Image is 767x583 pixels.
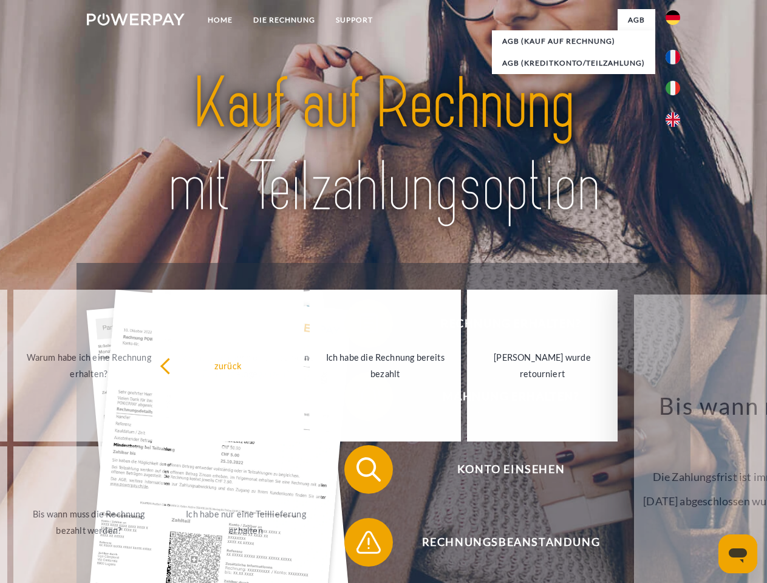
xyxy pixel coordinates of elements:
[21,506,157,539] div: Bis wann muss die Rechnung bezahlt werden?
[344,445,660,494] button: Konto einsehen
[492,30,655,52] a: AGB (Kauf auf Rechnung)
[362,445,660,494] span: Konto einsehen
[87,13,185,26] img: logo-powerpay-white.svg
[666,10,680,25] img: de
[362,518,660,567] span: Rechnungsbeanstandung
[353,527,384,557] img: qb_warning.svg
[353,454,384,485] img: qb_search.svg
[666,112,680,127] img: en
[474,349,611,382] div: [PERSON_NAME] wurde retourniert
[116,58,651,233] img: title-powerpay_de.svg
[21,349,157,382] div: Warum habe ich eine Rechnung erhalten?
[666,50,680,64] img: fr
[666,81,680,95] img: it
[326,9,383,31] a: SUPPORT
[178,506,315,539] div: Ich habe nur eine Teillieferung erhalten
[492,52,655,74] a: AGB (Kreditkonto/Teilzahlung)
[243,9,326,31] a: DIE RECHNUNG
[718,534,757,573] iframe: Schaltfläche zum Öffnen des Messaging-Fensters
[160,357,296,373] div: zurück
[197,9,243,31] a: Home
[618,9,655,31] a: agb
[317,349,454,382] div: Ich habe die Rechnung bereits bezahlt
[344,518,660,567] button: Rechnungsbeanstandung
